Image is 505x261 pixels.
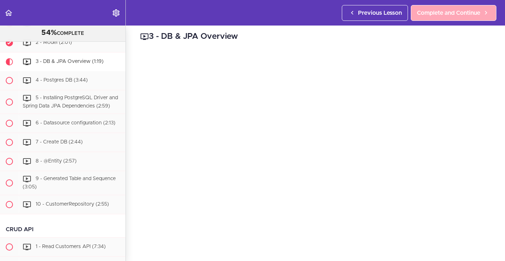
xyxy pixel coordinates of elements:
[23,95,118,109] span: 5 - Installing PostgreSQL Driver and Spring Data JPA Dependencies (2:59)
[36,121,115,126] span: 6 - Datasource configuration (2:13)
[41,29,57,36] span: 54%
[36,140,83,145] span: 7 - Create DB (2:44)
[36,78,88,83] span: 4 - Postgres DB (3:44)
[140,54,491,251] iframe: Video Player
[417,9,480,17] span: Complete and Continue
[36,244,106,249] span: 1 - Read Customers API (7:34)
[23,177,116,190] span: 9 - Generated Table and Sequence (3:05)
[112,9,120,17] svg: Settings Menu
[342,5,408,21] a: Previous Lesson
[36,40,72,45] span: 2 - Model (2:01)
[411,5,496,21] a: Complete and Continue
[36,202,109,207] span: 10 - CustomerRepository (2:55)
[140,31,491,43] h2: 3 - DB & JPA Overview
[36,59,104,64] span: 3 - DB & JPA Overview (1:19)
[36,159,77,164] span: 8 - @Entity (2:57)
[9,28,116,38] div: COMPLETE
[4,9,13,17] svg: Back to course curriculum
[358,9,402,17] span: Previous Lesson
